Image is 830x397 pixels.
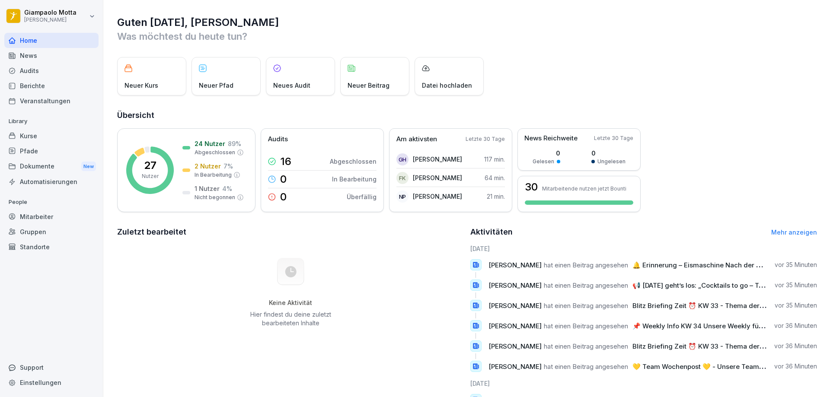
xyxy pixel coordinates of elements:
[124,81,158,90] p: Neuer Kurs
[4,209,99,224] a: Mitarbeiter
[591,149,626,158] p: 0
[774,362,817,371] p: vor 36 Minuten
[470,379,817,388] h6: [DATE]
[4,360,99,375] div: Support
[199,81,233,90] p: Neuer Pfad
[533,149,560,158] p: 0
[4,63,99,78] a: Audits
[488,281,542,289] span: [PERSON_NAME]
[142,172,159,180] p: Nutzer
[247,299,334,307] h5: Keine Aktivität
[533,158,554,165] p: Gelesen
[4,78,99,93] a: Berichte
[347,192,377,201] p: Überfällig
[280,174,287,184] p: 0
[81,162,96,172] div: New
[470,226,513,238] h2: Aktivitäten
[542,185,626,192] p: Mitarbeitende nutzen jetzt Bounti
[775,301,817,310] p: vor 35 Minuten
[396,153,409,165] div: GH
[4,159,99,175] a: DokumenteNew
[413,173,462,182] p: [PERSON_NAME]
[594,134,633,142] p: Letzte 30 Tage
[396,172,409,184] div: FK
[117,16,817,29] h1: Guten [DATE], [PERSON_NAME]
[195,149,235,156] p: Abgeschlossen
[247,310,334,327] p: Hier findest du deine zuletzt bearbeiteten Inhalte
[268,134,288,144] p: Audits
[525,182,538,192] h3: 30
[4,33,99,48] a: Home
[332,175,377,184] p: In Bearbeitung
[117,29,817,43] p: Was möchtest du heute tun?
[775,281,817,289] p: vor 35 Minuten
[195,162,221,171] p: 2 Nutzer
[195,184,220,193] p: 1 Nutzer
[544,261,628,269] span: hat einen Beitrag angesehen
[488,261,542,269] span: [PERSON_NAME]
[4,93,99,108] a: Veranstaltungen
[4,195,99,209] p: People
[544,281,628,289] span: hat einen Beitrag angesehen
[396,134,437,144] p: Am aktivsten
[775,260,817,269] p: vor 35 Minuten
[413,192,462,201] p: [PERSON_NAME]
[4,128,99,143] a: Kurse
[4,174,99,189] a: Automatisierungen
[195,171,232,179] p: In Bearbeitung
[4,375,99,390] a: Einstellungen
[470,244,817,253] h6: [DATE]
[4,114,99,128] p: Library
[117,109,817,121] h2: Übersicht
[544,322,628,330] span: hat einen Beitrag angesehen
[117,226,464,238] h2: Zuletzt bearbeitet
[774,321,817,330] p: vor 36 Minuten
[413,155,462,164] p: [PERSON_NAME]
[4,48,99,63] a: News
[195,194,235,201] p: Nicht begonnen
[488,342,542,350] span: [PERSON_NAME]
[24,17,77,23] p: [PERSON_NAME]
[488,362,542,371] span: [PERSON_NAME]
[485,173,505,182] p: 64 min.
[348,81,389,90] p: Neuer Beitrag
[4,239,99,254] a: Standorte
[195,139,225,148] p: 24 Nutzer
[524,133,578,143] p: News Reichweite
[597,158,626,165] p: Ungelesen
[484,155,505,164] p: 117 min.
[544,302,628,310] span: hat einen Beitrag angesehen
[4,143,99,159] a: Pfade
[466,135,505,143] p: Letzte 30 Tage
[273,81,310,90] p: Neues Audit
[544,342,628,350] span: hat einen Beitrag angesehen
[144,160,156,171] p: 27
[4,159,99,175] div: Dokumente
[280,156,291,167] p: 16
[4,224,99,239] a: Gruppen
[774,342,817,350] p: vor 36 Minuten
[396,191,409,203] div: NP
[228,139,241,148] p: 89 %
[488,322,542,330] span: [PERSON_NAME]
[222,184,232,193] p: 4 %
[488,302,542,310] span: [PERSON_NAME]
[24,9,77,16] p: Giampaolo Motta
[487,192,505,201] p: 21 min.
[280,192,287,202] p: 0
[223,162,233,171] p: 7 %
[544,362,628,371] span: hat einen Beitrag angesehen
[422,81,472,90] p: Datei hochladen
